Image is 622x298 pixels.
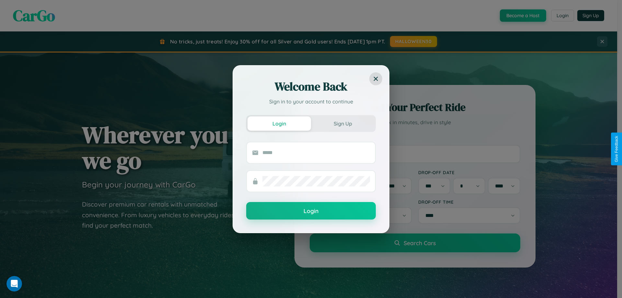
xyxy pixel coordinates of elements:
[248,116,311,131] button: Login
[246,98,376,105] p: Sign in to your account to continue
[614,136,619,162] div: Give Feedback
[246,202,376,220] button: Login
[6,276,22,292] iframe: Intercom live chat
[246,79,376,94] h2: Welcome Back
[311,116,374,131] button: Sign Up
